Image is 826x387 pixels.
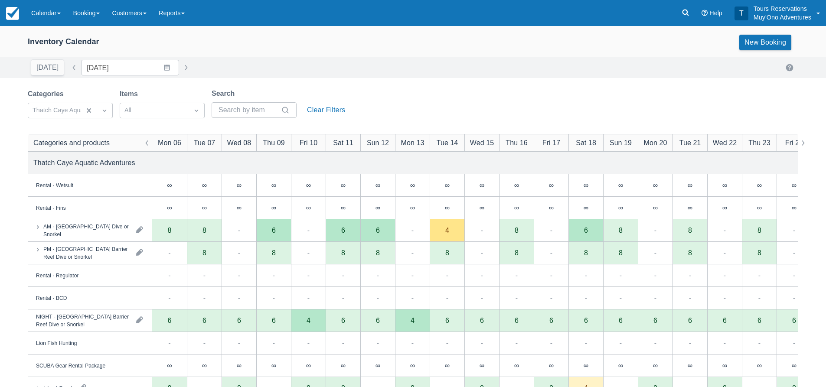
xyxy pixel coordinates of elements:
[653,317,657,324] div: 6
[375,362,380,369] div: ∞
[654,338,656,348] div: -
[222,174,256,197] div: ∞
[411,225,414,235] div: -
[36,294,67,302] div: Rental - BCD
[584,362,588,369] div: ∞
[306,182,311,189] div: ∞
[638,197,673,219] div: ∞
[81,60,179,75] input: Date
[272,227,276,234] div: 6
[43,222,129,238] div: AM - [GEOGRAPHIC_DATA] Dive or Snorkel
[152,197,187,219] div: ∞
[603,197,638,219] div: ∞
[785,137,803,148] div: Fri 24
[187,309,222,332] div: 6
[638,174,673,197] div: ∞
[757,227,761,234] div: 8
[31,60,64,75] button: [DATE]
[192,106,201,115] span: Dropdown icon
[395,309,430,332] div: 4
[222,354,256,377] div: ∞
[36,339,77,347] div: Lion Fish Hunting
[333,137,353,148] div: Sat 11
[499,354,534,377] div: ∞
[515,227,519,234] div: 8
[499,197,534,219] div: ∞
[702,10,708,16] i: Help
[673,174,707,197] div: ∞
[273,270,275,280] div: -
[480,182,484,189] div: ∞
[620,338,622,348] div: -
[367,137,389,148] div: Sun 12
[33,157,135,168] div: Thatch Caye Aquatic Adventures
[410,204,415,211] div: ∞
[411,293,414,303] div: -
[237,182,242,189] div: ∞
[653,362,658,369] div: ∞
[43,245,129,260] div: PM - [GEOGRAPHIC_DATA] Barrier Reef Dive or Snorkel
[341,362,346,369] div: ∞
[757,317,761,324] div: 6
[307,293,310,303] div: -
[168,338,170,348] div: -
[514,362,519,369] div: ∞
[793,270,795,280] div: -
[376,227,380,234] div: 6
[709,10,722,16] span: Help
[549,182,554,189] div: ∞
[445,362,450,369] div: ∞
[445,182,450,189] div: ∞
[516,293,518,303] div: -
[550,293,552,303] div: -
[120,89,141,99] label: Items
[688,362,692,369] div: ∞
[689,293,691,303] div: -
[584,182,588,189] div: ∞
[342,338,344,348] div: -
[550,270,552,280] div: -
[757,362,762,369] div: ∞
[273,293,275,303] div: -
[724,293,726,303] div: -
[481,338,483,348] div: -
[202,249,206,256] div: 8
[36,271,78,279] div: Rental - Regulator
[375,182,380,189] div: ∞
[481,225,483,235] div: -
[777,309,811,332] div: 6
[735,7,748,20] div: T
[618,204,623,211] div: ∞
[585,293,587,303] div: -
[222,309,256,332] div: 6
[203,270,206,280] div: -
[326,309,360,332] div: 6
[430,197,464,219] div: ∞
[222,197,256,219] div: ∞
[688,249,692,256] div: 8
[411,317,415,324] div: 4
[342,270,344,280] div: -
[341,182,346,189] div: ∞
[430,174,464,197] div: ∞
[256,309,291,332] div: 6
[271,362,276,369] div: ∞
[550,225,552,235] div: -
[688,204,692,211] div: ∞
[446,293,448,303] div: -
[723,317,727,324] div: 6
[36,312,129,328] div: NIGHT - [GEOGRAPHIC_DATA] Barrier Reef Dive or Snorkel
[506,137,527,148] div: Thu 16
[793,293,795,303] div: -
[481,293,483,303] div: -
[202,317,206,324] div: 6
[307,225,310,235] div: -
[742,354,777,377] div: ∞
[307,317,310,324] div: 4
[326,174,360,197] div: ∞
[202,227,206,234] div: 8
[673,197,707,219] div: ∞
[619,227,623,234] div: 8
[445,249,449,256] div: 8
[28,37,99,47] div: Inventory Calendar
